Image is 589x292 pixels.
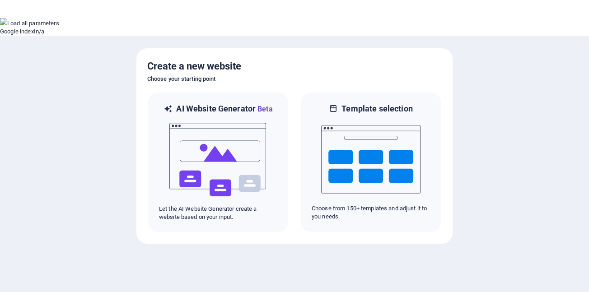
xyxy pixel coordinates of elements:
h6: Template selection [341,103,412,114]
span: Beta [256,105,273,113]
div: AI Website GeneratorBetaaiLet the AI Website Generator create a website based on your input. [147,92,289,233]
span: I [34,28,36,35]
div: Template selectionChoose from 150+ templates and adjust it to you needs. [300,92,442,233]
h6: Choose your starting point [147,74,442,84]
p: Let the AI Website Generator create a website based on your input. [159,205,277,221]
a: n/a [36,28,44,35]
span: Load all parameters [7,20,59,27]
img: ai [168,115,268,205]
h5: Create a new website [147,59,442,74]
p: Choose from 150+ templates and adjust it to you needs. [312,204,430,221]
h6: AI Website Generator [176,103,272,115]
